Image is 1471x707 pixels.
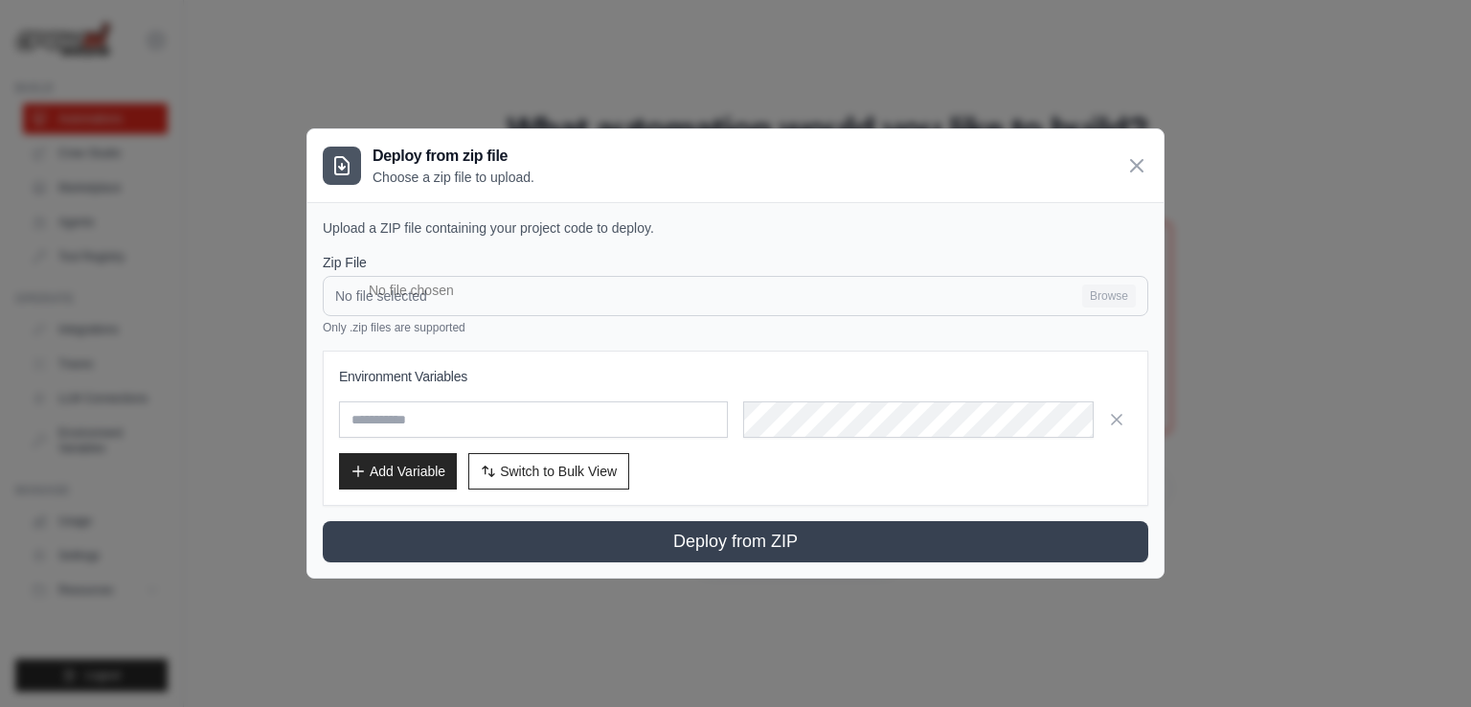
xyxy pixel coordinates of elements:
span: Switch to Bulk View [500,462,617,481]
p: Only .zip files are supported [323,320,1148,335]
input: No file selected Browse [323,276,1148,316]
h3: Deploy from zip file [373,145,534,168]
button: Switch to Bulk View [468,453,629,490]
button: Deploy from ZIP [323,521,1148,562]
p: Choose a zip file to upload. [373,168,534,187]
h3: Environment Variables [339,367,1132,386]
button: Add Variable [339,453,457,490]
label: Zip File [323,253,1148,272]
p: Upload a ZIP file containing your project code to deploy. [323,218,1148,238]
